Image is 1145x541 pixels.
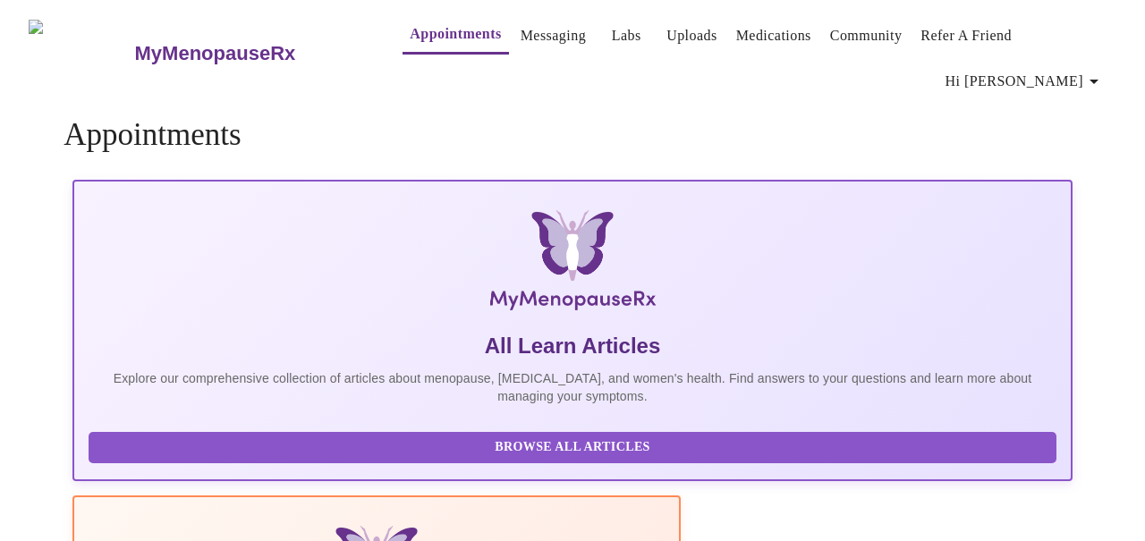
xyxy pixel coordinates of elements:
[729,18,818,54] button: Medications
[946,69,1105,94] span: Hi [PERSON_NAME]
[64,117,1081,153] h4: Appointments
[598,18,655,54] button: Labs
[612,23,641,48] a: Labs
[823,18,910,54] button: Community
[659,18,725,54] button: Uploads
[410,21,501,46] a: Appointments
[913,18,1019,54] button: Refer a Friend
[513,18,593,54] button: Messaging
[666,23,717,48] a: Uploads
[132,22,367,85] a: MyMenopauseRx
[89,432,1056,463] button: Browse All Articles
[938,63,1112,99] button: Hi [PERSON_NAME]
[135,42,296,65] h3: MyMenopauseRx
[920,23,1012,48] a: Refer a Friend
[89,332,1056,360] h5: All Learn Articles
[89,369,1056,405] p: Explore our comprehensive collection of articles about menopause, [MEDICAL_DATA], and women's hea...
[736,23,811,48] a: Medications
[830,23,903,48] a: Community
[29,20,132,87] img: MyMenopauseRx Logo
[239,210,906,317] img: MyMenopauseRx Logo
[521,23,586,48] a: Messaging
[403,16,508,55] button: Appointments
[89,438,1061,453] a: Browse All Articles
[106,436,1039,459] span: Browse All Articles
